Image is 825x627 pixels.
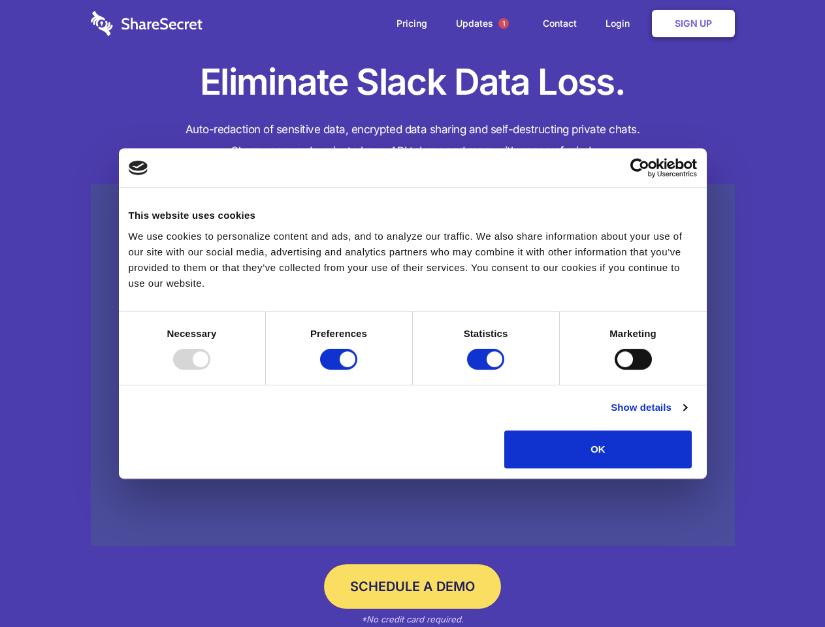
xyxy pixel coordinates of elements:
span: 1 [498,18,509,29]
h1: Eliminate Slack Data Loss. [91,59,735,106]
div: We use cookies to personalize content and ads, and to analyze our traffic. We also share informat... [129,229,697,291]
strong: Statistics [464,328,508,339]
a: Schedule a Demo [324,564,501,609]
strong: Preferences [310,328,367,339]
strong: Necessary [167,328,217,339]
a: Contact [530,3,590,44]
img: logo [129,161,148,175]
a: Sign Up [652,10,735,37]
a: Login [592,3,649,44]
img: logo-wordmark-white-trans-d4663122ce5f474addd5e946df7df03e33cb6a1c49d2221995e7729f52c070b2.svg [91,11,202,36]
a: Pricing [383,3,440,44]
em: *No credit card required. [361,614,464,624]
a: Show details [611,400,687,415]
a: Wistia video thumbnail [91,184,735,547]
button: OK [504,430,692,468]
div: This website uses cookies [129,208,697,223]
a: Usercentrics Cookiebot - opens in a new window [583,158,697,178]
h4: Auto-redaction of sensitive data, encrypted data sharing and self-destructing private chats. Shar... [91,119,735,162]
strong: Marketing [609,328,656,339]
